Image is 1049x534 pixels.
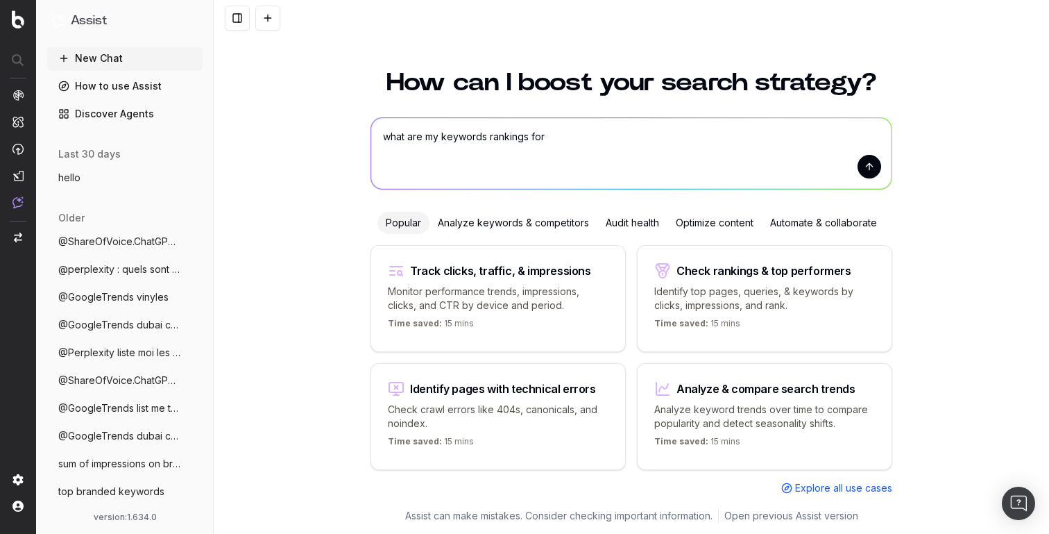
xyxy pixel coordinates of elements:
span: @ShareOfVoice.ChatGPT est-ce que je suis [58,374,180,387]
p: 15 mins [388,436,474,453]
button: @perplexity : quels sont les vetements l [47,258,203,281]
a: How to use Assist [47,75,203,97]
span: Time saved: [388,318,442,328]
img: Botify logo [12,10,24,28]
button: @Perplexity liste moi les personnalités [47,342,203,364]
span: Time saved: [654,318,708,328]
p: 15 mins [654,436,740,453]
img: Studio [12,170,24,181]
span: Time saved: [388,436,442,447]
button: top branded keywords [47,481,203,503]
span: @ShareOfVoice.ChatGPT for "Where can I f [58,235,180,249]
p: 15 mins [388,318,474,335]
span: @GoogleTrends dubai chocolate [58,429,180,443]
div: Audit health [597,212,667,234]
button: @GoogleTrends vinyles [47,286,203,308]
button: @GoogleTrends dubai chocolate [47,425,203,447]
button: New Chat [47,47,203,69]
span: older [58,211,85,225]
img: Activation [12,143,24,155]
button: @ShareOfVoice.ChatGPT for "Where can I f [47,231,203,253]
p: Check crawl errors like 404s, canonicals, and noindex. [388,403,608,431]
p: Identify top pages, queries, & keywords by clicks, impressions, and rank. [654,285,875,312]
img: My account [12,501,24,512]
div: Open Intercom Messenger [1002,487,1035,520]
div: Optimize content [667,212,762,234]
img: Switch project [14,233,22,242]
img: Analytics [12,90,24,101]
p: Monitor performance trends, impressions, clicks, and CTR by device and period. [388,285,608,312]
div: Check rankings & top performers [676,265,851,276]
div: Track clicks, traffic, & impressions [410,265,591,276]
a: Open previous Assist version [724,509,858,523]
span: last 30 days [58,147,121,161]
button: @ShareOfVoice.ChatGPT est-ce que je suis [47,369,203,392]
button: Assist [53,11,197,31]
textarea: what are my keywords rankings for [371,118,892,189]
span: @GoogleTrends vinyles [58,290,169,304]
div: Analyze & compare search trends [676,383,855,394]
p: Assist can make mistakes. Consider checking important information. [405,509,713,523]
span: @perplexity : quels sont les vetements l [58,262,180,276]
button: @GoogleTrends dubai chocolate [47,314,203,336]
span: Explore all use cases [795,481,892,495]
img: Intelligence [12,116,24,128]
div: Automate & collaborate [762,212,885,234]
img: Assist [12,197,24,208]
a: Discover Agents [47,103,203,125]
h1: How can I boost your search strategy? [370,70,892,95]
p: 15 mins [654,318,740,335]
span: @Perplexity liste moi les personnalités [58,346,180,360]
p: Analyze keyword trends over time to compare popularity and detect seasonality shifts. [654,403,875,431]
span: sum of impressions on branded keywords [58,457,180,471]
button: sum of impressions on branded keywords [47,453,203,475]
h1: Assist [71,11,107,31]
span: Time saved: [654,436,708,447]
div: version: 1.634.0 [53,512,197,523]
span: hello [58,171,80,185]
a: Explore all use cases [781,481,892,495]
span: @GoogleTrends list me trends on [GEOGRAPHIC_DATA] ch [58,401,180,415]
button: hello [47,167,203,189]
div: Identify pages with technical errors [410,383,596,394]
span: top branded keywords [58,485,164,499]
img: Setting [12,474,24,485]
button: @GoogleTrends list me trends on [GEOGRAPHIC_DATA] ch [47,397,203,419]
img: Assist [53,14,65,27]
span: @GoogleTrends dubai chocolate [58,318,180,332]
div: Popular [377,212,429,234]
div: Analyze keywords & competitors [429,212,597,234]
